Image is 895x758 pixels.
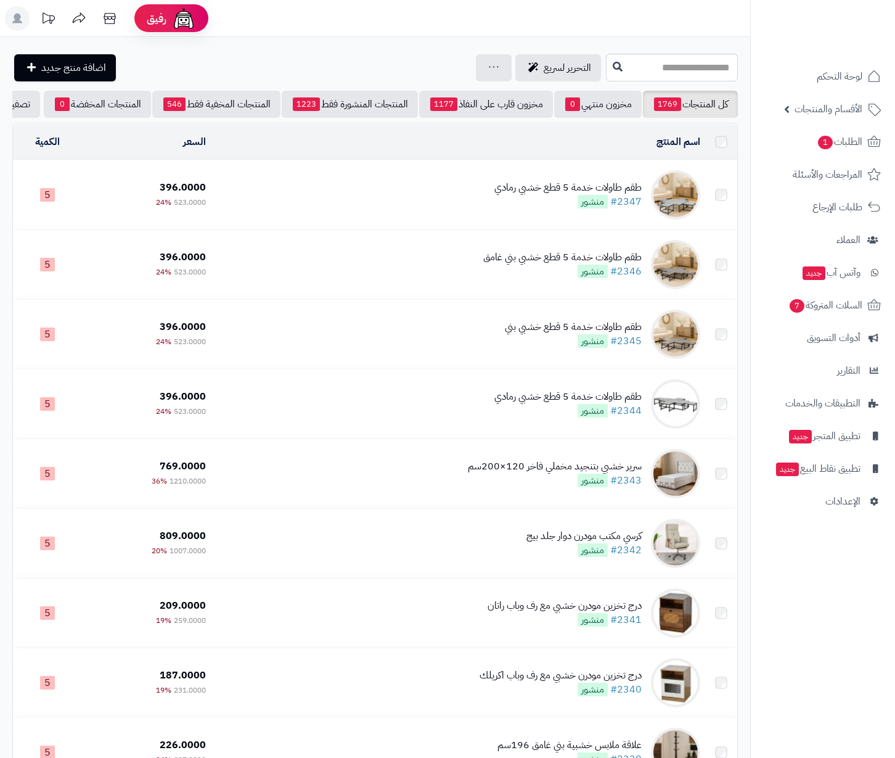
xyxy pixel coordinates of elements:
span: جديد [803,266,825,280]
span: 24% [156,336,171,347]
a: المراجعات والأسئلة [758,160,888,189]
span: تطبيق نقاط البيع [775,460,860,477]
a: تحديثات المنصة [33,6,63,34]
a: #2341 [610,612,642,627]
a: لوحة التحكم [758,62,888,91]
span: 1177 [430,97,457,111]
span: 396.0000 [160,180,206,195]
span: وآتس آب [801,264,860,281]
img: logo-2.png [811,35,883,60]
a: تطبيق نقاط البيعجديد [758,454,888,484]
span: 19% [156,615,171,626]
span: منشور [578,404,608,418]
a: المنتجات المخفية فقط546 [152,91,280,118]
span: 1007.0000 [170,545,206,556]
span: منشور [578,334,608,348]
a: تطبيق المتجرجديد [758,421,888,451]
a: #2343 [610,473,642,488]
a: التطبيقات والخدمات [758,389,888,418]
span: 187.0000 [160,668,206,683]
span: 523.0000 [174,406,206,417]
a: #2342 [610,543,642,558]
span: منشور [578,683,608,696]
a: #2344 [610,403,642,418]
div: كرسي مكتب مودرن دوار جلد بيج [526,529,642,543]
span: التقارير [837,362,860,379]
span: 769.0000 [160,459,206,474]
a: كل المنتجات1769 [643,91,738,118]
span: 396.0000 [160,319,206,334]
div: طقم طاولات خدمة 5 قطع خشبي بني غامق [483,250,642,265]
a: اسم المنتج [656,134,700,149]
img: طقم طاولات خدمة 5 قطع خشبي رمادي [651,170,700,220]
a: #2340 [610,682,642,697]
span: 5 [40,188,55,202]
span: 1 [818,136,833,149]
span: 0 [565,97,580,111]
span: الإعدادات [825,493,860,510]
span: 259.0000 [174,615,206,626]
span: 226.0000 [160,738,206,752]
span: 5 [40,606,55,620]
div: درج تخزين مودرن خشبي مع رف وباب اكريلك [480,669,642,683]
div: طقم طاولات خدمة 5 قطع خشبي بني [505,320,642,334]
span: اضافة منتج جديد [41,60,106,75]
span: 24% [156,197,171,208]
span: 24% [156,406,171,417]
div: درج تخزين مودرن خشبي مع رف وباب راتان [488,599,642,613]
a: اضافة منتج جديد [14,54,116,81]
div: علاقة ملابس خشبية بني غامق 196سم [497,738,642,752]
span: لوحة التحكم [817,68,862,85]
span: منشور [578,613,608,627]
a: التحرير لسريع [515,54,601,81]
span: 809.0000 [160,529,206,543]
span: 20% [152,545,167,556]
a: الإعدادات [758,487,888,516]
span: 1769 [654,97,681,111]
img: ai-face.png [171,6,196,31]
a: المنتجات المنشورة فقط1223 [282,91,418,118]
span: العملاء [836,231,860,249]
span: 19% [156,685,171,696]
span: 546 [163,97,186,111]
a: وآتس آبجديد [758,258,888,287]
a: التقارير [758,356,888,385]
a: الطلبات1 [758,127,888,157]
div: سرير خشبي بتنجيد مخملي فاخر 120×200سم [468,459,642,474]
span: منشور [578,265,608,278]
span: منشور [578,195,608,208]
span: 7 [790,299,804,313]
span: 5 [40,467,55,480]
a: طلبات الإرجاع [758,192,888,222]
span: الأقسام والمنتجات [795,101,862,118]
img: سرير خشبي بتنجيد مخملي فاخر 120×200سم [651,449,700,498]
span: 523.0000 [174,266,206,278]
a: المنتجات المخفضة0 [44,91,151,118]
a: السلات المتروكة7 [758,290,888,320]
span: 1223 [293,97,320,111]
a: مخزون منتهي0 [554,91,642,118]
span: منشور [578,474,608,487]
a: #2346 [610,264,642,279]
span: تطبيق المتجر [788,427,860,445]
span: جديد [789,430,812,443]
img: طقم طاولات خدمة 5 قطع خشبي بني غامق [651,240,700,289]
span: 523.0000 [174,197,206,208]
span: 5 [40,328,55,341]
span: المراجعات والأسئلة [793,166,862,183]
span: 209.0000 [160,598,206,613]
div: طقم طاولات خدمة 5 قطع خشبي رمادي [494,390,642,404]
span: جديد [776,463,799,476]
a: الكمية [35,134,60,149]
a: السعر [183,134,206,149]
span: رفيق [147,11,166,26]
span: 5 [40,397,55,411]
a: أدوات التسويق [758,323,888,353]
span: 1210.0000 [170,476,206,487]
div: طقم طاولات خدمة 5 قطع خشبي رمادي [494,181,642,195]
img: طقم طاولات خدمة 5 قطع خشبي بني [651,310,700,359]
span: منشور [578,543,608,557]
span: 24% [156,266,171,278]
span: 523.0000 [174,336,206,347]
span: السلات المتروكة [788,297,862,314]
